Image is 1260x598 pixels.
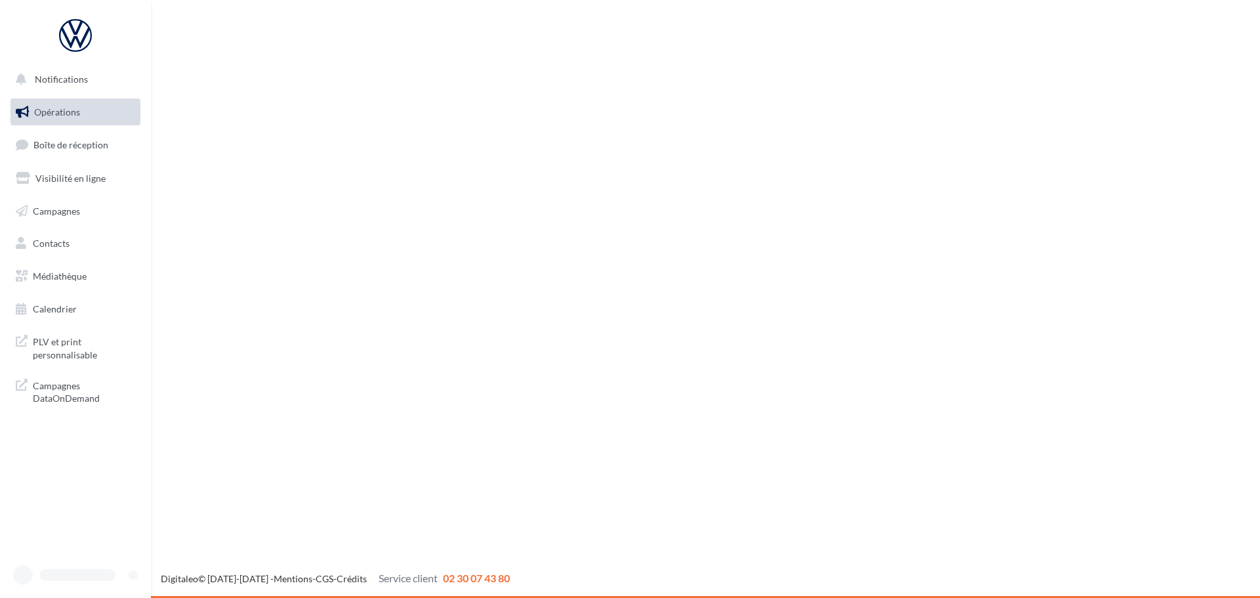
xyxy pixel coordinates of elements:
span: PLV et print personnalisable [33,333,135,361]
a: Boîte de réception [8,131,143,159]
a: Mentions [274,573,312,584]
a: Médiathèque [8,263,143,290]
span: Notifications [35,74,88,85]
a: PLV et print personnalisable [8,328,143,366]
a: Calendrier [8,295,143,323]
span: Campagnes DataOnDemand [33,377,135,405]
a: Contacts [8,230,143,257]
span: Visibilité en ligne [35,173,106,184]
a: Opérations [8,98,143,126]
button: Notifications [8,66,138,93]
a: Crédits [337,573,367,584]
span: © [DATE]-[DATE] - - - [161,573,510,584]
a: Campagnes DataOnDemand [8,372,143,410]
span: Boîte de réception [33,139,108,150]
a: Visibilité en ligne [8,165,143,192]
span: 02 30 07 43 80 [443,572,510,584]
span: Campagnes [33,205,80,216]
span: Contacts [33,238,70,249]
span: Calendrier [33,303,77,314]
span: Service client [379,572,438,584]
span: Opérations [34,106,80,117]
a: Digitaleo [161,573,198,584]
span: Médiathèque [33,270,87,282]
a: Campagnes [8,198,143,225]
a: CGS [316,573,333,584]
